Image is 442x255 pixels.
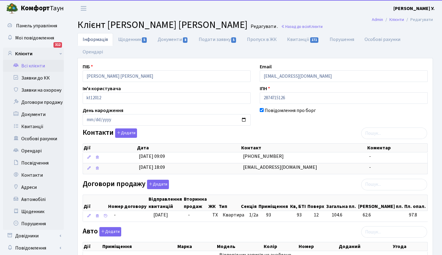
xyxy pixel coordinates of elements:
[77,18,248,32] span: Клієнт [PERSON_NAME] [PERSON_NAME]
[231,37,236,43] span: 5
[3,193,64,206] a: Автомобілі
[83,63,93,70] label: ПІБ
[3,32,64,44] a: Мої повідомлення312
[3,218,64,230] a: Порушення
[281,24,323,29] a: Назад до всіхКлієнти
[114,127,137,138] a: Додати
[177,242,216,251] th: Марка
[21,3,64,14] span: Таун
[208,195,218,211] th: ЖК
[369,164,371,171] span: -
[16,22,57,29] span: Панель управління
[359,33,406,46] a: Особові рахунки
[113,33,152,46] a: Щоденник
[3,169,64,181] a: Контакти
[298,242,338,251] th: Номер
[212,212,218,219] span: ТХ
[139,164,165,171] span: [DATE] 18:09
[260,85,270,92] label: ІПН
[3,157,64,169] a: Посвідчення
[241,144,367,152] th: Контакт
[361,127,427,139] input: Пошук...
[147,180,169,189] button: Договори продажу
[153,212,168,218] span: [DATE]
[249,212,258,218] span: 1/2а
[404,195,427,211] th: Пл. опал.
[83,227,121,236] label: Авто
[218,195,241,211] th: Тип
[3,230,64,242] a: Довідники
[3,133,64,145] a: Особові рахунки
[76,3,91,13] button: Переключити навігацію
[83,144,136,152] th: Дії
[363,13,442,26] nav: breadcrumb
[372,16,383,23] a: Admin
[216,242,263,251] th: Модель
[152,33,193,46] a: Документи
[361,226,427,238] input: Пошук...
[188,212,190,218] span: -
[309,24,323,29] span: Клієнти
[363,212,404,219] span: 62.6
[83,242,102,251] th: Дії
[297,212,309,219] span: 93
[139,153,165,160] span: [DATE] 09:09
[3,242,64,254] a: Повідомлення
[260,63,272,70] label: Email
[3,72,64,84] a: Заявки до КК
[115,128,137,138] button: Контакти
[15,35,54,41] span: Мої повідомлення
[142,37,147,43] span: 5
[108,195,148,211] th: Номер договору
[361,179,427,190] input: Пошук...
[314,212,327,219] span: 12
[369,153,371,160] span: -
[102,242,177,251] th: Приміщення
[338,242,392,251] th: Доданий
[367,144,427,152] th: Коментар
[183,195,208,211] th: Вторинна продаж
[3,145,64,157] a: Орендарі
[324,33,359,46] a: Порушення
[392,242,427,251] th: Угода
[3,84,64,96] a: Заявки на охорону
[83,195,108,211] th: Дії
[258,195,290,211] th: Приміщення
[409,212,427,219] span: 97.8
[194,33,242,46] a: Подати заявку
[393,5,435,12] a: [PERSON_NAME] У.
[265,107,316,114] label: Повідомлення про борг
[148,195,183,211] th: Відправлення квитанцій
[77,33,113,46] a: Інформація
[3,96,64,108] a: Договори продажу
[263,242,298,251] th: Колір
[358,195,404,211] th: [PERSON_NAME] пл.
[3,108,64,121] a: Документи
[136,144,240,152] th: Дата
[83,128,137,138] label: Контакти
[249,24,278,29] small: Редагувати .
[98,226,121,237] a: Додати
[114,212,116,218] span: -
[53,42,62,48] div: 312
[183,37,188,43] span: 8
[99,227,121,236] button: Авто
[243,164,317,171] span: [EMAIL_ADDRESS][DOMAIN_NAME]
[3,206,64,218] a: Щоденник
[240,195,258,211] th: Секція
[332,212,358,219] span: 104.6
[3,60,64,72] a: Всі клієнти
[3,20,64,32] a: Панель управління
[307,195,325,211] th: Поверх
[3,121,64,133] a: Квитанції
[6,2,18,15] img: logo.png
[3,48,64,60] a: Клієнти
[290,195,307,211] th: Кв, БТІ
[326,195,358,211] th: Загальна пл.
[223,212,244,219] span: Квартира
[146,178,169,189] a: Додати
[310,37,319,43] span: 171
[3,181,64,193] a: Адреси
[242,33,282,46] a: Пропуск в ЖК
